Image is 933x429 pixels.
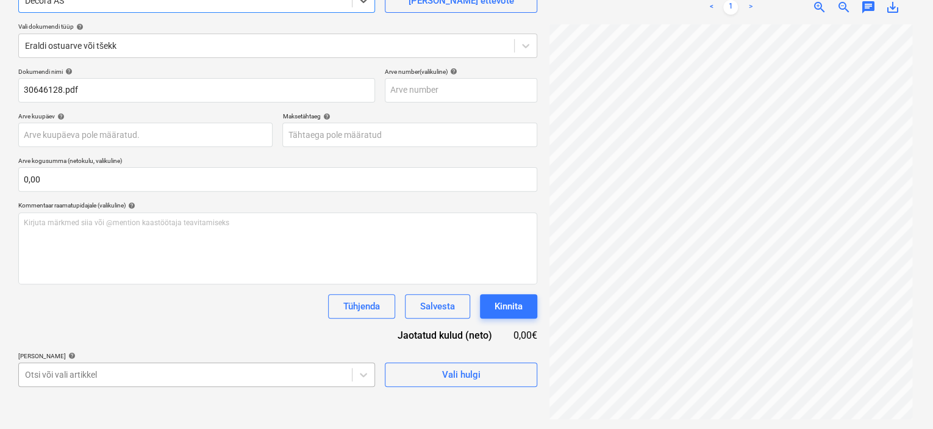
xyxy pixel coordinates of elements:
[420,298,455,314] div: Salvesta
[63,68,73,75] span: help
[126,202,135,209] span: help
[328,294,395,319] button: Tühjenda
[66,352,76,359] span: help
[282,112,537,120] div: Maksetähtaeg
[18,123,273,147] input: Arve kuupäeva pole määratud.
[495,298,523,314] div: Kinnita
[379,328,512,342] div: Jaotatud kulud (neto)
[18,23,537,31] div: Vali dokumendi tüüp
[385,362,537,387] button: Vali hulgi
[18,112,273,120] div: Arve kuupäev
[448,68,457,75] span: help
[405,294,470,319] button: Salvesta
[512,328,537,342] div: 0,00€
[872,370,933,429] iframe: Chat Widget
[320,113,330,120] span: help
[18,352,375,360] div: [PERSON_NAME]
[18,201,537,209] div: Kommentaar raamatupidajale (valikuline)
[441,367,480,383] div: Vali hulgi
[282,123,537,147] input: Tähtaega pole määratud
[74,23,84,31] span: help
[343,298,380,314] div: Tühjenda
[18,78,375,103] input: Dokumendi nimi
[18,157,537,167] p: Arve kogusumma (netokulu, valikuline)
[385,68,537,76] div: Arve number (valikuline)
[385,78,537,103] input: Arve number
[55,113,65,120] span: help
[18,167,537,192] input: Arve kogusumma (netokulu, valikuline)
[480,294,537,319] button: Kinnita
[18,68,375,76] div: Dokumendi nimi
